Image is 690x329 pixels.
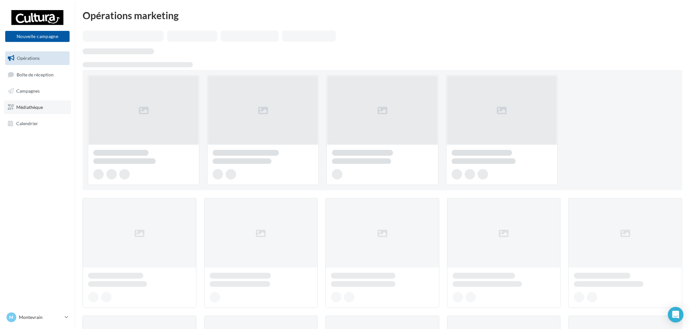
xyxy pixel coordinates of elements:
span: Opérations [17,55,40,61]
span: M [9,314,14,321]
a: M Montevrain [5,311,70,323]
a: Calendrier [4,117,71,130]
p: Montevrain [19,314,62,321]
a: Médiathèque [4,100,71,114]
span: Calendrier [16,120,38,126]
span: Médiathèque [16,104,43,110]
a: Opérations [4,51,71,65]
span: Boîte de réception [17,72,54,77]
a: Boîte de réception [4,68,71,82]
a: Campagnes [4,84,71,98]
div: Open Intercom Messenger [668,307,683,322]
button: Nouvelle campagne [5,31,70,42]
div: Opérations marketing [83,10,682,20]
span: Campagnes [16,88,40,94]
